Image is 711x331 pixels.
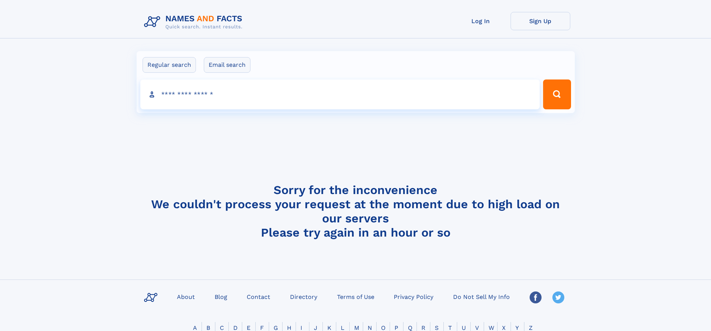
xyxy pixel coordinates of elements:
a: Contact [244,291,273,302]
a: Blog [212,291,230,302]
label: Regular search [143,57,196,73]
a: Terms of Use [334,291,377,302]
a: Sign Up [511,12,570,30]
img: Twitter [552,291,564,303]
a: Log In [451,12,511,30]
label: Email search [204,57,250,73]
a: Directory [287,291,320,302]
h4: Sorry for the inconvenience We couldn't process your request at the moment due to high load on ou... [141,183,570,240]
input: search input [140,79,540,109]
a: About [174,291,198,302]
a: Do Not Sell My Info [450,291,513,302]
button: Search Button [543,79,571,109]
img: Logo Names and Facts [141,12,249,32]
a: Privacy Policy [391,291,436,302]
img: Facebook [530,291,542,303]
